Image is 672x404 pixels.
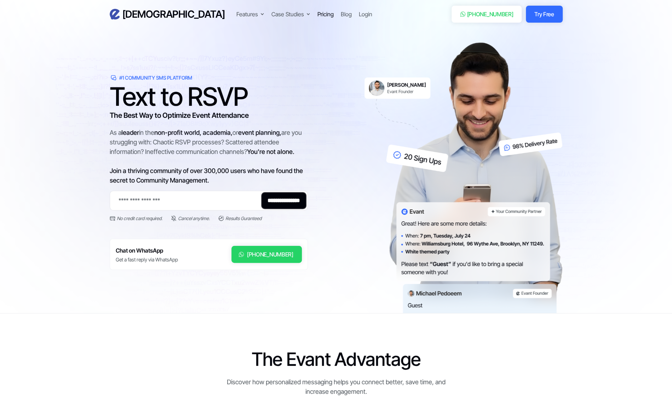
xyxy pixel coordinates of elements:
h3: [DEMOGRAPHIC_DATA] [122,8,225,21]
form: Email Form 2 [110,191,308,222]
div: Discover how personalized messaging helps you connect better, save time, and increase engagement. [219,377,453,396]
a: home [110,8,225,21]
div: Features [236,10,258,18]
div: Features [236,10,264,18]
div: No credit card required. [117,215,162,222]
div: Case Studies [271,10,310,18]
span: Join a thriving community of over 300,000 users who have found the secret to Community Management. [110,167,303,184]
div: Evant Founder [387,89,426,94]
span: You're not alone. [247,148,294,155]
div: Results Guranteed [225,215,262,222]
div: Case Studies [271,10,304,18]
h6: [PERSON_NAME] [387,82,426,88]
h6: Chat on WhatsApp [116,246,178,255]
a: Pricing [317,10,334,18]
div: Cancel anytime. [178,215,210,222]
div: Get a fast reply via WhatsApp [116,256,178,263]
a: Blog [341,10,352,18]
h3: The Best Way to Optimize Event Attendance [110,110,308,121]
a: [PHONE_NUMBER] [452,6,522,23]
div: [PHONE_NUMBER] [467,10,513,18]
a: [PERSON_NAME]Evant Founder [364,77,430,99]
a: [PHONE_NUMBER] [231,246,302,263]
div: [PHONE_NUMBER] [247,250,293,259]
div: As a in the or are you struggling with: Chaotic RSVP processes? Scattered attendee information? I... [110,128,308,185]
a: Login [359,10,372,18]
h1: Text to RSVP [110,86,308,107]
span: leader [121,129,139,136]
h2: The Evant Advantage [219,349,453,370]
div: #1 Community SMS Platform [119,74,192,81]
span: non-profit world, academia, [154,129,232,136]
a: Try Free [526,6,562,23]
span: event planning, [238,129,281,136]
